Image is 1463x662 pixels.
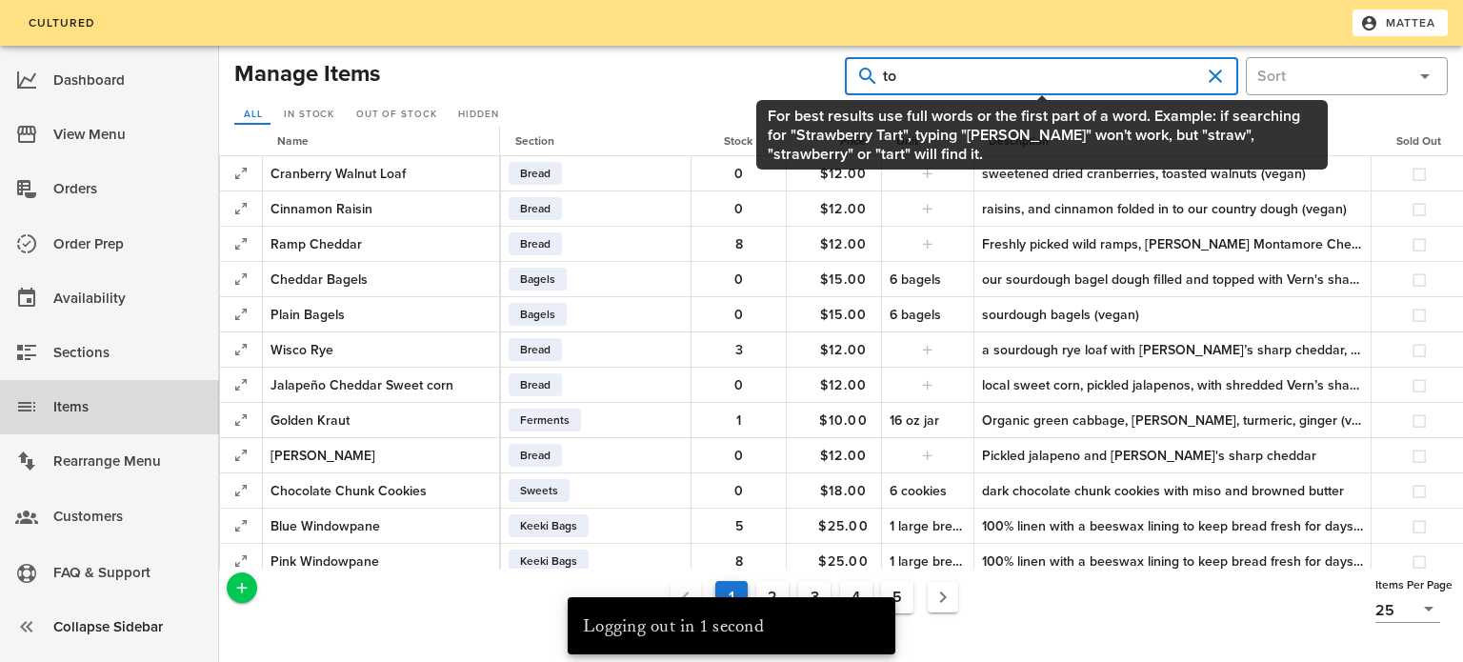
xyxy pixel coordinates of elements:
span: Mattea [1364,14,1436,31]
th: Name [262,126,500,156]
span: 0 [709,377,770,393]
span: Bread [520,338,551,361]
span: $12.00 [812,342,873,358]
div: Customers [53,501,204,532]
div: our sourdough bagel dough filled and topped with Vern's sharp cheddar cheese [982,270,1363,290]
a: Hidden [449,106,507,125]
div: Golden Kraut [271,411,491,431]
span: Bread [520,444,551,467]
button: Add a New Record [227,572,257,603]
div: 25 [1375,597,1440,622]
span: 8 [709,553,770,570]
span: Out of Stock [355,109,437,120]
span: $15.00 [812,307,873,323]
button: $25.00 [812,544,873,578]
div: [PERSON_NAME] [271,446,491,466]
div: raisins, and cinnamon folded in to our country dough (vegan) [982,199,1363,219]
span: Sweets [520,479,558,502]
input: Sort [1257,61,1406,91]
a: In Stock [274,106,343,125]
button: $12.00 [812,227,873,261]
nav: Pagination Navigation [261,576,1368,618]
th: Section [500,126,691,156]
span: All [243,109,263,120]
span: 0 [709,166,770,182]
button: 3 [709,332,770,367]
div: Freshly picked wild ramps, [PERSON_NAME] Montamore Cheddar [982,234,1363,254]
div: local sweet corn, pickled jalapenos, with shredded Vern’s sharp cheddar [982,375,1363,395]
button: Expand Record [228,442,254,469]
span: $10.00 [812,412,873,429]
button: $25.00 [812,509,873,543]
button: Goto Page 4 [840,581,872,613]
button: Expand Record [228,512,254,539]
div: 1 large bread bag [890,552,966,572]
button: Expand Record [228,336,254,363]
span: Hidden [457,109,498,120]
button: 0 [709,262,770,296]
button: $12.00 [812,368,873,402]
button: Goto Page 3 [798,581,831,613]
div: 25 [1375,602,1394,619]
span: $12.00 [812,166,873,182]
div: Pink Windowpane [271,552,491,572]
span: Bread [520,162,551,185]
button: Expand Record [228,160,254,187]
span: 0 [709,483,770,499]
button: 0 [709,438,770,472]
div: Items [53,391,204,423]
span: 0 [709,448,770,464]
span: $12.00 [812,201,873,217]
span: Bagels [520,303,555,326]
div: 100% linen with a beeswax lining to keep bread fresh for days without plastic and allows loaf to ... [982,516,1363,536]
div: FAQ & Support [53,557,204,589]
div: sweetened dried cranberries, toasted walnuts (vegan) [982,164,1363,184]
button: Expand Record [228,195,254,222]
div: 6 cookies [890,481,966,501]
button: $10.00 [812,403,873,437]
span: Bread [520,373,551,396]
div: Organic green cabbage, [PERSON_NAME], turmeric, ginger (vegan) [982,411,1363,431]
div: Chocolate Chunk Cookies [271,481,491,501]
button: Next page [928,582,958,612]
span: Cultured [27,16,95,30]
button: Expand Record [228,548,254,574]
span: $12.00 [812,377,873,393]
div: Pickled jalapeno and [PERSON_NAME]'s sharp cheddar [982,446,1363,466]
span: Ferments [520,409,570,431]
a: All [234,106,271,125]
div: Orders [53,173,204,205]
div: a sourdough rye loaf with [PERSON_NAME]’s sharp cheddar, caramelized shallots, and [PERSON_NAME] [982,340,1363,360]
div: Jalapeño Cheddar Sweet corn [271,375,491,395]
button: Expand Record [228,371,254,398]
a: Cultured [15,10,108,36]
button: $12.00 [812,332,873,367]
div: For best results use full words or the first part of a word. Example: if searching for "Strawberr... [768,107,1316,164]
div: 100% linen with a beeswax lining to keep bread fresh for days without plastic and allows loaf to ... [982,552,1363,572]
div: Logging out in 1 second [583,611,872,641]
div: Ramp Cheddar [271,234,491,254]
div: Cranberry Walnut Loaf [271,164,491,184]
button: Current Page, Page 1 [715,581,748,613]
button: Expand Record [228,477,254,504]
span: 8 [709,236,770,252]
button: Expand Record [228,266,254,292]
span: $15.00 [812,271,873,288]
button: 8 [709,227,770,261]
button: Expand Record [228,407,254,433]
span: Keeki Bags [520,550,577,572]
span: Section [515,134,554,148]
button: $15.00 [812,297,873,331]
span: Bagels [520,268,555,291]
div: dark chocolate chunk cookies with miso and browned butter [982,481,1363,501]
div: Cinnamon Raisin [271,199,491,219]
button: Goto Page 2 [756,581,789,613]
button: Expand Record [228,301,254,328]
div: Collapse Sidebar [53,612,204,643]
span: 0 [709,201,770,217]
button: 0 [709,191,770,226]
button: $15.00 [812,262,873,296]
div: Order Prep [53,229,204,260]
div: 6 bagels [890,305,966,325]
button: Mattea [1353,10,1448,36]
